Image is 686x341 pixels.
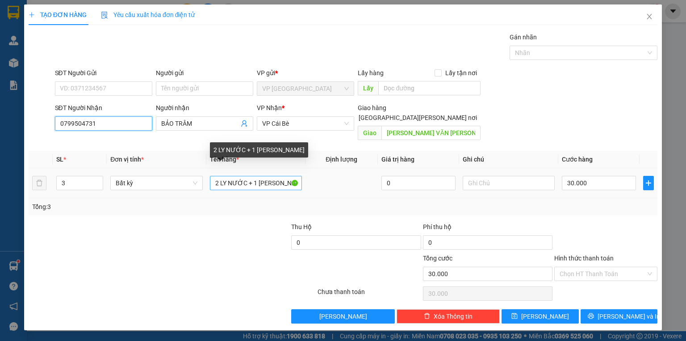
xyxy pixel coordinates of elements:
[4,4,130,21] li: Hải Duyên
[378,81,481,95] input: Dọc đường
[598,311,660,321] span: [PERSON_NAME] và In
[32,176,46,190] button: delete
[381,156,414,163] span: Giá trị hàng
[29,12,35,18] span: plus
[459,151,558,168] th: Ghi chú
[442,68,481,78] span: Lấy tận nơi
[291,309,394,324] button: [PERSON_NAME]
[423,222,552,235] div: Phí thu hộ
[581,309,658,324] button: printer[PERSON_NAME] và In
[381,126,481,140] input: Dọc đường
[262,117,349,130] span: VP Cái Bè
[262,82,349,95] span: VP Sài Gòn
[62,38,119,48] li: VP VP Cái Bè
[116,176,197,190] span: Bất kỳ
[463,176,555,190] input: Ghi Chú
[210,176,302,190] input: VD: Bàn, Ghế
[562,156,593,163] span: Cước hàng
[110,156,144,163] span: Đơn vị tính
[644,179,653,187] span: plus
[55,103,152,113] div: SĐT Người Nhận
[257,104,282,111] span: VP Nhận
[62,49,111,76] b: 436 [PERSON_NAME], Khu 2
[637,4,662,30] button: Close
[29,11,87,18] span: TẠO ĐƠN HÀNG
[241,120,248,127] span: user-add
[291,223,312,230] span: Thu Hộ
[502,309,579,324] button: save[PERSON_NAME]
[521,311,569,321] span: [PERSON_NAME]
[358,81,378,95] span: Lấy
[358,69,384,77] span: Lấy hàng
[381,176,456,190] input: 0
[101,11,195,18] span: Yêu cầu xuất hóa đơn điện tử
[62,50,68,56] span: environment
[4,38,62,68] li: VP VP [GEOGRAPHIC_DATA]
[511,313,518,320] span: save
[156,103,253,113] div: Người nhận
[510,34,537,41] label: Gán nhãn
[210,142,308,158] div: 2 LY NƯỚC + 1 [PERSON_NAME]
[397,309,500,324] button: deleteXóa Thông tin
[56,156,63,163] span: SL
[424,313,430,320] span: delete
[434,311,473,321] span: Xóa Thông tin
[355,113,481,123] span: [GEOGRAPHIC_DATA][PERSON_NAME] nơi
[156,68,253,78] div: Người gửi
[588,313,594,320] span: printer
[55,68,152,78] div: SĐT Người Gửi
[358,104,386,111] span: Giao hàng
[257,68,354,78] div: VP gửi
[326,156,357,163] span: Định lượng
[554,255,614,262] label: Hình thức thanh toán
[32,202,265,212] div: Tổng: 3
[317,287,422,303] div: Chưa thanh toán
[101,12,108,19] img: icon
[646,13,653,20] span: close
[423,255,452,262] span: Tổng cước
[319,311,367,321] span: [PERSON_NAME]
[358,126,381,140] span: Giao
[643,176,654,190] button: plus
